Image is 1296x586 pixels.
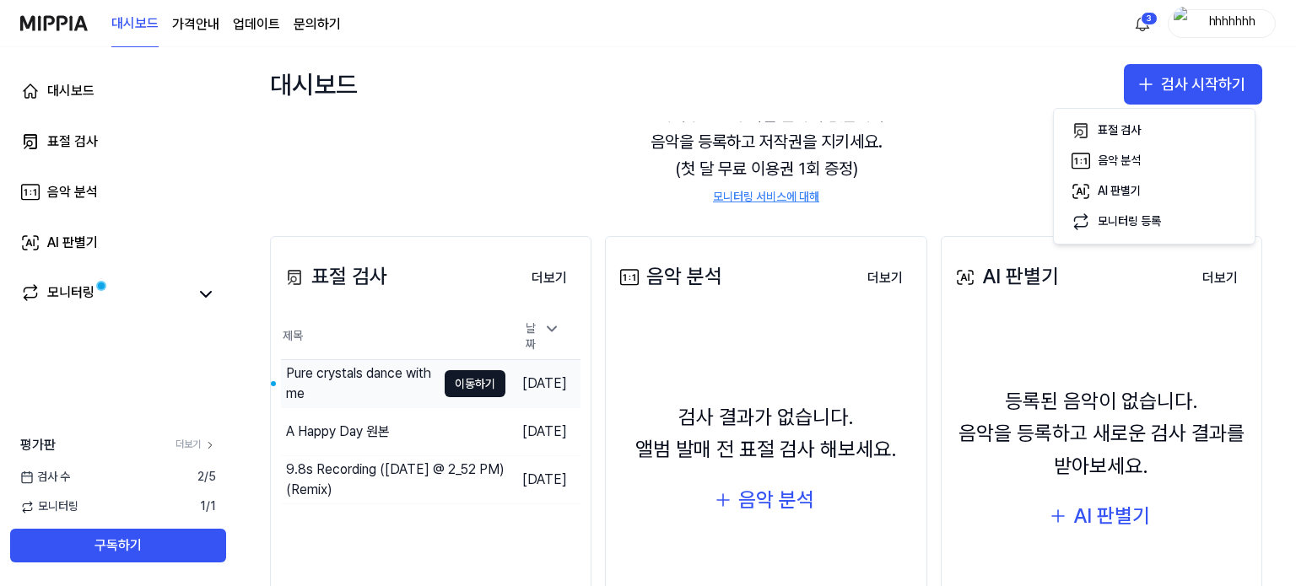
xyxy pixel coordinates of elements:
div: 9.8s Recording ([DATE] @ 2_52 PM) (Remix) [286,460,505,500]
span: 2 / 5 [197,469,216,486]
a: 더보기 [518,260,580,295]
button: 알림3 [1129,10,1156,37]
div: hhhhhhh [1199,13,1265,32]
div: AI 판별기 [952,261,1059,293]
img: profile [1174,7,1194,40]
a: AI 판별기 [10,223,226,263]
div: AI 판별기 [47,233,98,253]
div: AI 판별기 [1098,183,1141,200]
a: 표절 검사 [10,121,226,162]
th: 제목 [281,315,505,360]
button: 모니터링 등록 [1061,207,1248,237]
td: [DATE] [505,407,580,455]
a: 더보기 [175,438,216,452]
button: 더보기 [1189,261,1251,295]
a: 더보기 [854,260,916,295]
a: 더보기 [1189,260,1251,295]
div: 대시보드 [47,81,94,101]
div: 대시보드 [270,64,358,105]
td: [DATE] [505,359,580,407]
a: 모니터링 서비스에 대해 [713,189,819,206]
div: 표절 검사 [1098,122,1141,139]
div: 3 [1141,12,1158,25]
td: [DATE] [505,455,580,503]
img: 알림 [1132,13,1153,34]
span: 평가판 [20,435,56,455]
button: 음악 분석 [701,480,831,520]
div: 등록된 음악이 없습니다. 음악을 등록하고 새로운 검사 결과를 받아보세요. [952,385,1251,482]
a: 업데이트 [233,14,280,35]
span: 모니터링 [20,498,78,515]
div: 음악 분석 [1098,153,1141,169]
div: 모니터링으로 등록된 음악이 없습니다. 음악을 등록하고 저작권을 지키세요. (첫 달 무료 이용권 1회 증정) [270,81,1262,226]
div: 음악 분석 [738,484,814,516]
div: 검사 결과가 없습니다. 앨범 발매 전 표절 검사 해보세요. [635,401,897,466]
span: 1 / 1 [200,498,216,515]
button: AI 판별기 [1061,176,1248,207]
button: 더보기 [518,261,580,295]
div: Pure crystals dance with me [286,363,436,404]
div: 모니터링 등록 [1098,213,1161,230]
a: 대시보드 [10,71,226,111]
div: 날짜 [519,315,567,358]
div: AI 판별기 [1073,500,1150,532]
button: 이동하기 [445,370,505,397]
span: 검사 수 [20,469,70,486]
div: 표절 검사 [47,132,98,152]
a: 대시보드 [111,1,159,47]
a: 가격안내 [172,14,219,35]
button: 음악 분석 [1061,146,1248,176]
a: 문의하기 [294,14,341,35]
button: 구독하기 [10,529,226,562]
button: AI 판별기 [1036,496,1167,536]
button: 검사 시작하기 [1124,64,1262,105]
button: profilehhhhhhh [1168,9,1276,38]
div: A Happy Day 원본 [286,422,390,442]
button: 표절 검사 [1061,116,1248,146]
div: 모니터링 [47,282,94,306]
div: 음악 분석 [616,261,722,293]
a: 모니터링 [20,282,189,306]
button: 더보기 [854,261,916,295]
a: 음악 분석 [10,172,226,212]
div: 음악 분석 [47,182,98,202]
div: 표절 검사 [281,261,387,293]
